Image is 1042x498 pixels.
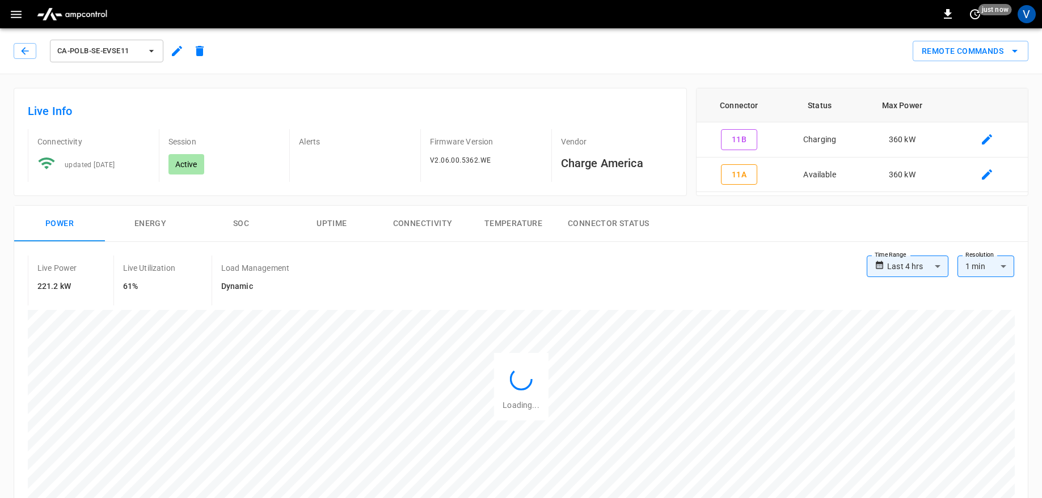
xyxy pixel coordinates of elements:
p: Alerts [299,136,411,147]
div: 1 min [957,256,1014,277]
span: ca-polb-se-evse11 [57,45,141,58]
p: Vendor [561,136,673,147]
button: Connector Status [559,206,658,242]
button: Remote Commands [913,41,1028,62]
button: Energy [105,206,196,242]
button: 11A [721,164,757,185]
h6: 61% [123,280,175,293]
td: Charging [781,122,858,158]
span: updated [DATE] [65,161,115,169]
button: ca-polb-se-evse11 [50,40,163,62]
div: Last 4 hrs [887,256,948,277]
button: set refresh interval [966,5,984,23]
th: Max Power [858,88,946,122]
p: Session [168,136,281,147]
span: V2.06.00.5362.WE [430,156,491,164]
span: just now [978,4,1012,15]
label: Resolution [965,250,994,259]
p: Live Power [37,262,77,274]
table: connector table [697,88,1028,192]
div: profile-icon [1018,5,1036,23]
button: Connectivity [377,206,468,242]
th: Status [781,88,858,122]
p: Firmware Version [430,136,542,147]
img: ampcontrol.io logo [32,3,112,25]
button: SOC [196,206,286,242]
label: Time Range [875,250,906,259]
td: 360 kW [858,158,946,193]
h6: Charge America [561,154,673,172]
td: 360 kW [858,122,946,158]
span: Loading... [503,401,539,410]
h6: Live Info [28,102,673,120]
th: Connector [697,88,781,122]
h6: Dynamic [221,280,289,293]
p: Live Utilization [123,262,175,274]
button: Uptime [286,206,377,242]
button: Temperature [468,206,559,242]
h6: 221.2 kW [37,280,77,293]
p: Load Management [221,262,289,274]
div: remote commands options [913,41,1028,62]
button: Power [14,206,105,242]
p: Active [175,159,197,170]
button: 11B [721,129,757,150]
td: Available [781,158,858,193]
p: Connectivity [37,136,150,147]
